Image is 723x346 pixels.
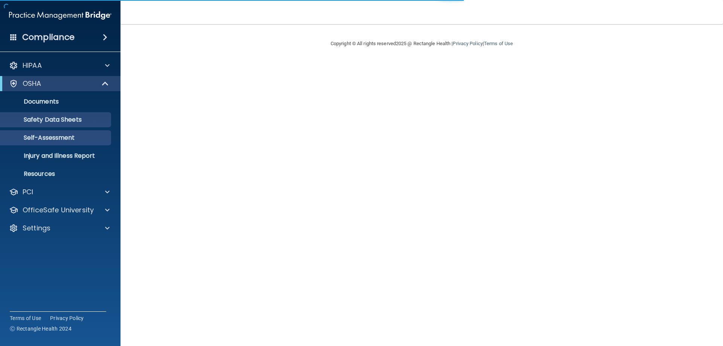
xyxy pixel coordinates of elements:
[593,293,714,323] iframe: Drift Widget Chat Controller
[9,206,110,215] a: OfficeSafe University
[10,325,72,332] span: Ⓒ Rectangle Health 2024
[23,61,42,70] p: HIPAA
[23,224,50,233] p: Settings
[9,61,110,70] a: HIPAA
[5,134,108,142] p: Self-Assessment
[23,187,33,197] p: PCI
[5,152,108,160] p: Injury and Illness Report
[9,224,110,233] a: Settings
[284,32,559,56] div: Copyright © All rights reserved 2025 @ Rectangle Health | |
[23,79,41,88] p: OSHA
[5,116,108,123] p: Safety Data Sheets
[10,314,41,322] a: Terms of Use
[484,41,513,46] a: Terms of Use
[5,170,108,178] p: Resources
[5,98,108,105] p: Documents
[9,8,111,23] img: PMB logo
[50,314,84,322] a: Privacy Policy
[22,32,75,43] h4: Compliance
[453,41,482,46] a: Privacy Policy
[9,79,109,88] a: OSHA
[23,206,94,215] p: OfficeSafe University
[9,187,110,197] a: PCI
